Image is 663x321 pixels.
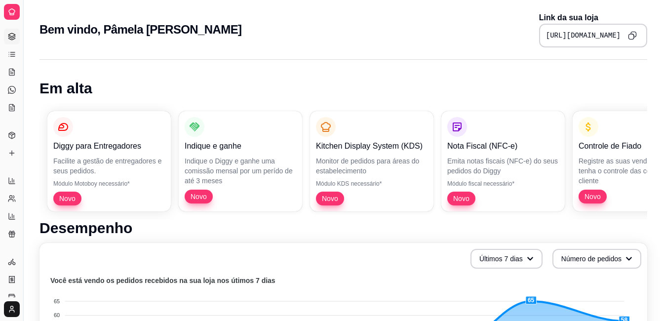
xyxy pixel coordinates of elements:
p: Indique o Diggy e ganhe uma comissão mensal por um perído de até 3 meses [185,156,296,186]
text: Você está vendo os pedidos recebidos na sua loja nos útimos 7 dias [50,277,275,284]
span: Novo [449,194,473,203]
p: Facilite a gestão de entregadores e seus pedidos. [53,156,165,176]
span: Novo [55,194,79,203]
p: Indique e ganhe [185,140,296,152]
button: Kitchen Display System (KDS)Monitor de pedidos para áreas do estabelecimentoMódulo KDS necessário... [310,111,433,211]
p: Módulo fiscal necessário* [447,180,559,188]
tspan: 65 [54,298,60,304]
span: Novo [318,194,342,203]
button: Copy to clipboard [624,28,640,43]
tspan: 60 [54,312,60,318]
p: Módulo KDS necessário* [316,180,428,188]
p: Nota Fiscal (NFC-e) [447,140,559,152]
button: Últimos 7 dias [470,249,543,269]
button: Número de pedidos [552,249,641,269]
h2: Bem vindo, Pâmela [PERSON_NAME] [39,22,242,38]
p: Emita notas fiscais (NFC-e) do seus pedidos do Diggy [447,156,559,176]
pre: [URL][DOMAIN_NAME] [546,31,621,40]
p: Módulo Motoboy necessário* [53,180,165,188]
p: Monitor de pedidos para áreas do estabelecimento [316,156,428,176]
h1: Desempenho [39,219,647,237]
button: Nota Fiscal (NFC-e)Emita notas fiscais (NFC-e) do seus pedidos do DiggyMódulo fiscal necessário*Novo [441,111,565,211]
button: Diggy para EntregadoresFacilite a gestão de entregadores e seus pedidos.Módulo Motoboy necessário... [47,111,171,211]
h1: Em alta [39,80,647,97]
span: Novo [581,192,605,201]
p: Link da sua loja [539,12,647,24]
button: Indique e ganheIndique o Diggy e ganhe uma comissão mensal por um perído de até 3 mesesNovo [179,111,302,211]
span: Novo [187,192,211,201]
p: Kitchen Display System (KDS) [316,140,428,152]
p: Diggy para Entregadores [53,140,165,152]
